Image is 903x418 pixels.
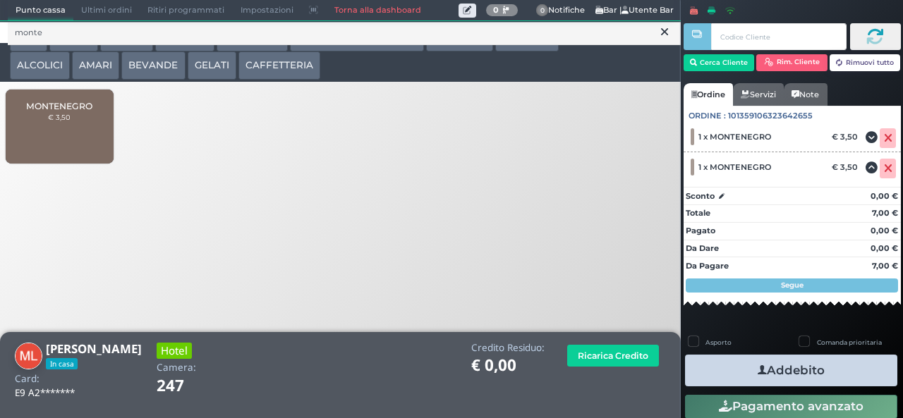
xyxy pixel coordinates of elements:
[830,162,865,172] div: € 3,50
[871,226,898,235] strong: 0,00 €
[871,191,898,201] strong: 0,00 €
[698,132,771,142] span: 1 x MONTENEGRO
[711,23,846,50] input: Codice Cliente
[46,358,78,369] span: In casa
[698,162,771,172] span: 1 x MONTENEGRO
[326,1,428,20] a: Torna alla dashboard
[233,1,301,20] span: Impostazioni
[72,51,119,80] button: AMARI
[15,374,40,384] h4: Card:
[567,345,659,367] button: Ricarica Credito
[756,54,828,71] button: Rim. Cliente
[733,83,784,106] a: Servizi
[471,357,545,374] h1: € 0,00
[157,377,224,395] h1: 247
[686,261,729,271] strong: Da Pagare
[871,243,898,253] strong: 0,00 €
[471,343,545,353] h4: Credito Residuo:
[872,208,898,218] strong: 7,00 €
[728,110,813,122] span: 101359106323642655
[8,21,681,46] input: Ricerca articolo
[493,5,499,15] b: 0
[830,54,901,71] button: Rimuovi tutto
[705,338,732,347] label: Asporto
[73,1,140,20] span: Ultimi ordini
[689,110,726,122] span: Ordine :
[157,362,196,373] h4: Camera:
[686,208,710,218] strong: Totale
[684,54,755,71] button: Cerca Cliente
[46,340,142,357] b: [PERSON_NAME]
[686,190,715,202] strong: Sconto
[817,338,882,347] label: Comanda prioritaria
[684,83,733,106] a: Ordine
[26,101,92,111] span: MONTENEGRO
[781,281,804,290] strong: Segue
[872,261,898,271] strong: 7,00 €
[830,132,865,142] div: € 3,50
[140,1,232,20] span: Ritiri programmati
[238,51,320,80] button: CAFFETTERIA
[10,51,70,80] button: ALCOLICI
[8,1,73,20] span: Punto cassa
[188,51,236,80] button: GELATI
[686,226,715,235] strong: Pagato
[48,113,71,121] small: € 3,50
[784,83,827,106] a: Note
[686,243,719,253] strong: Da Dare
[121,51,185,80] button: BEVANDE
[157,343,192,359] h3: Hotel
[685,355,897,386] button: Addebito
[15,343,42,370] img: Michele Losurdo
[536,4,549,17] span: 0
